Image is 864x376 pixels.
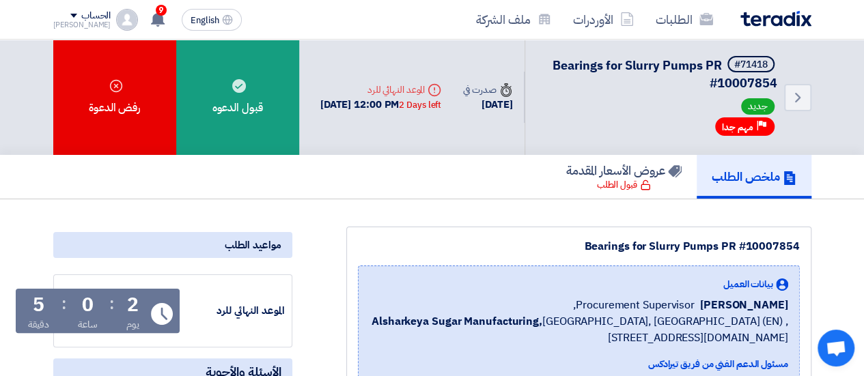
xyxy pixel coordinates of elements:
[740,11,811,27] img: Teradix logo
[551,155,697,199] a: عروض الأسعار المقدمة قبول الطلب
[182,303,285,319] div: الموعد النهائي للرد
[81,10,111,22] div: الحساب
[53,21,111,29] div: [PERSON_NAME]
[463,97,512,113] div: [DATE]
[191,16,219,25] span: English
[723,277,773,291] span: بيانات العميل
[82,295,94,315] div: 0
[370,313,788,346] span: [GEOGRAPHIC_DATA], [GEOGRAPHIC_DATA] (EN) ,[STREET_ADDRESS][DOMAIN_NAME]
[734,60,768,70] div: #71418
[320,97,441,113] div: [DATE] 12:00 PM
[399,98,441,112] div: 2 Days left
[182,9,242,31] button: English
[542,56,777,91] h5: Bearings for Slurry Pumps PR #10007854
[562,3,645,35] a: الأوردرات
[465,3,562,35] a: ملف الشركة
[573,297,695,313] span: Procurement Supervisor,
[463,83,512,97] div: صدرت في
[645,3,724,35] a: الطلبات
[370,357,788,371] div: مسئول الدعم الفني من فريق تيرادكس
[28,317,49,332] div: دقيقة
[61,291,66,316] div: :
[53,40,176,155] div: رفض الدعوة
[712,169,796,184] h5: ملخص الطلب
[78,317,98,332] div: ساعة
[176,40,299,155] div: قبول الدعوه
[127,295,139,315] div: 2
[566,162,682,178] h5: عروض الأسعار المقدمة
[697,155,811,199] a: ملخص الطلب
[741,98,775,115] span: جديد
[116,9,138,31] img: profile_test.png
[818,330,854,366] div: Open chat
[358,238,800,255] div: Bearings for Slurry Pumps PR #10007854
[53,232,292,258] div: مواعيد الطلب
[109,291,114,316] div: :
[700,297,788,313] span: [PERSON_NAME]
[33,295,44,315] div: 5
[320,83,441,97] div: الموعد النهائي للرد
[156,5,167,16] span: 9
[372,313,542,330] b: Alsharkeya Sugar Manufacturing,
[126,317,139,332] div: يوم
[597,178,651,192] div: قبول الطلب
[722,121,753,134] span: مهم جدا
[553,56,777,92] span: Bearings for Slurry Pumps PR #10007854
